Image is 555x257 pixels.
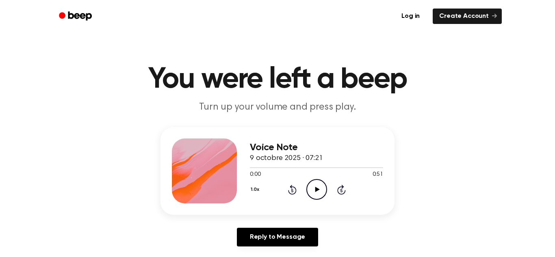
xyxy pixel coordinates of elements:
[433,9,502,24] a: Create Account
[69,65,486,94] h1: You were left a beep
[237,228,318,246] a: Reply to Message
[250,155,323,162] span: 9 octobre 2025 · 07:21
[393,7,428,26] a: Log in
[250,142,383,153] h3: Voice Note
[250,171,260,179] span: 0:00
[53,9,99,24] a: Beep
[121,101,434,114] p: Turn up your volume and press play.
[250,183,262,197] button: 1.0x
[373,171,383,179] span: 0:51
